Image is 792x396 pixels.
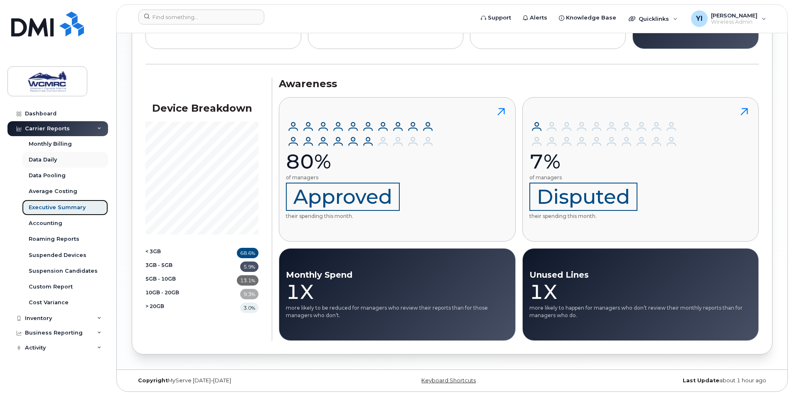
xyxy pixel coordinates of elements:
[145,289,179,299] span: 10GB - 20GB
[279,78,759,90] h3: Awareness
[529,270,752,279] h4: Unused Lines
[529,174,679,181] p: of managers
[286,149,435,174] div: 80%
[566,14,616,22] span: Knowledge Base
[529,183,679,220] p: their spending this month.
[237,275,258,286] div: 13.1%
[145,275,176,286] span: 5GB - 10GB
[145,303,164,313] span: > 20GB
[529,183,637,211] span: Disputed
[696,14,703,24] span: YI
[138,10,264,24] input: Find something...
[286,279,509,304] div: 1X
[286,174,435,181] p: of managers
[639,15,669,22] span: Quicklinks
[488,14,511,22] span: Support
[711,12,758,19] span: [PERSON_NAME]
[529,304,752,318] p: more likely to happen for managers who don’t review their monthly reports than for managers who do.
[240,303,258,313] div: 3.0%
[475,10,517,26] a: Support
[286,183,400,211] span: Approved
[286,304,509,318] p: more likely to be reduced for managers who review their reports than for those managers who don’t.
[685,10,772,27] div: Yana Ingelsman
[683,377,719,384] strong: Last Update
[286,183,435,220] p: their spending this month.
[240,262,258,272] div: 5.9%
[517,10,553,26] a: Alerts
[138,377,168,384] strong: Copyright
[145,248,161,258] span: < 3GB
[623,10,684,27] div: Quicklinks
[237,248,258,258] div: 68.6%
[240,289,258,299] div: 9.3%
[286,270,509,279] h4: Monthly Spend
[145,102,258,115] h3: Device Breakdown
[279,97,516,242] button: 80%of managersApprovedtheir spending this month.
[529,149,679,174] div: 7%
[559,377,772,384] div: about 1 hour ago
[145,262,172,272] span: 3GB - 5GB
[711,19,758,25] span: Wireless Admin
[522,97,759,242] button: 7%of managersDisputedtheir spending this month.
[553,10,622,26] a: Knowledge Base
[530,14,547,22] span: Alerts
[421,377,476,384] a: Keyboard Shortcuts
[132,377,345,384] div: MyServe [DATE]–[DATE]
[529,279,752,304] div: 1X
